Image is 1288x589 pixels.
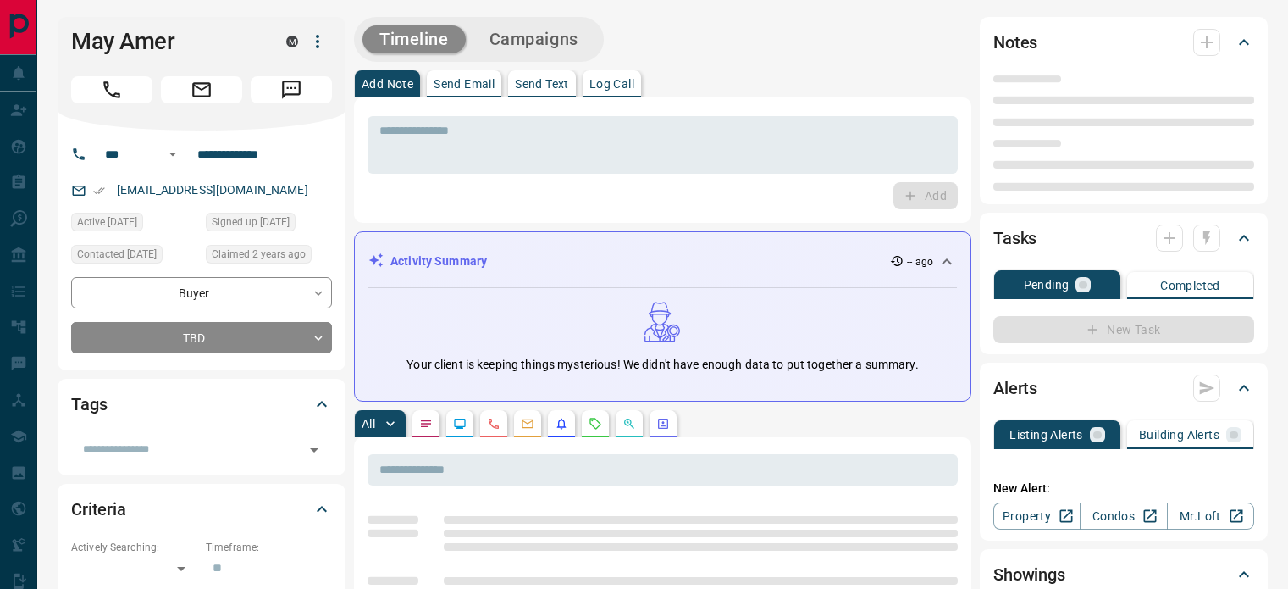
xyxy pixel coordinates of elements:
[453,417,467,431] svg: Lead Browsing Activity
[993,561,1065,588] h2: Showings
[71,540,197,555] p: Actively Searching:
[71,76,152,103] span: Call
[993,375,1037,402] h2: Alerts
[1139,429,1219,441] p: Building Alerts
[555,417,568,431] svg: Listing Alerts
[206,245,332,269] div: Tue Oct 11 2022
[589,78,634,90] p: Log Call
[71,384,332,425] div: Tags
[406,356,918,374] p: Your client is keeping things mysterious! We didn't have enough data to put together a summary.
[251,76,332,103] span: Message
[212,214,290,231] span: Signed up [DATE]
[1167,503,1254,530] a: Mr.Loft
[589,417,602,431] svg: Requests
[302,438,326,462] button: Open
[71,391,107,418] h2: Tags
[163,144,183,164] button: Open
[487,417,500,431] svg: Calls
[1024,279,1070,291] p: Pending
[71,277,332,308] div: Buyer
[993,22,1254,63] div: Notes
[77,246,157,263] span: Contacted [DATE]
[993,503,1081,530] a: Property
[71,28,261,55] h1: May Amer
[622,417,636,431] svg: Opportunities
[71,322,332,353] div: TBD
[521,417,534,431] svg: Emails
[390,253,487,270] p: Activity Summary
[993,368,1254,408] div: Alerts
[434,78,495,90] p: Send Email
[206,213,332,236] div: Sun Oct 09 2022
[993,480,1254,497] p: New Alert:
[993,225,1036,252] h2: Tasks
[368,246,957,277] div: Activity Summary-- ago
[1009,429,1083,441] p: Listing Alerts
[993,29,1037,56] h2: Notes
[515,78,569,90] p: Send Text
[117,183,308,197] a: [EMAIL_ADDRESS][DOMAIN_NAME]
[993,218,1254,258] div: Tasks
[71,213,197,236] div: Mon Oct 10 2022
[71,245,197,269] div: Tue Oct 18 2022
[1160,280,1220,292] p: Completed
[206,540,332,555] p: Timeframe:
[362,418,375,430] p: All
[362,78,413,90] p: Add Note
[71,496,126,523] h2: Criteria
[1080,503,1167,530] a: Condos
[362,25,466,53] button: Timeline
[419,417,433,431] svg: Notes
[71,489,332,530] div: Criteria
[473,25,595,53] button: Campaigns
[161,76,242,103] span: Email
[212,246,306,263] span: Claimed 2 years ago
[93,185,105,197] svg: Email Verified
[907,254,933,269] p: -- ago
[656,417,670,431] svg: Agent Actions
[286,36,298,47] div: mrloft.ca
[77,214,137,231] span: Active [DATE]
